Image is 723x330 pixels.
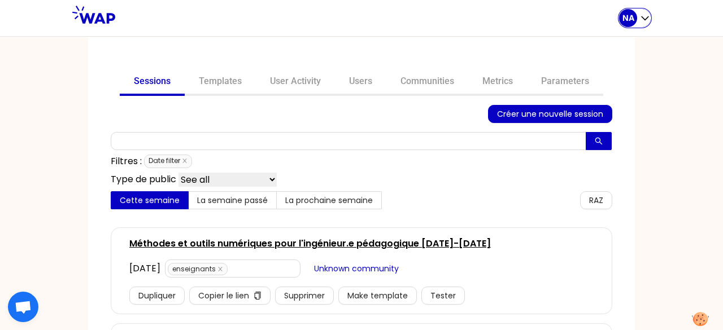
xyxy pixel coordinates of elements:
[182,158,188,164] span: close
[254,292,262,301] span: copy
[129,237,491,250] a: Méthodes et outils numériques pour l'ingénieur.e pédagogique [DATE]-[DATE]
[256,69,335,96] a: User Activity
[111,173,176,187] p: Type de public
[527,69,603,96] a: Parameters
[285,195,373,206] span: La prochaine semaine
[168,263,228,275] span: enseignants
[347,289,408,302] span: Make template
[421,287,465,305] button: Tester
[619,9,651,27] button: NA
[120,195,180,206] span: Cette semaine
[197,195,268,206] span: La semaine passé
[129,262,160,275] div: [DATE]
[284,289,325,302] span: Supprimer
[386,69,468,96] a: Communities
[144,155,192,168] span: Date filter
[120,69,185,96] a: Sessions
[314,262,399,275] span: Unknown community
[129,287,185,305] button: Dupliquer
[138,289,176,302] span: Dupliquer
[488,105,612,123] button: Créer une nouvelle session
[305,259,408,278] button: Unknown community
[198,289,249,302] span: Copier le lien
[595,137,603,146] span: search
[589,194,603,206] span: RAZ
[497,108,603,120] span: Créer une nouvelle session
[111,155,142,168] p: Filtres :
[622,12,634,24] p: NA
[430,289,456,302] span: Tester
[189,287,271,305] button: Copier le liencopy
[335,69,386,96] a: Users
[468,69,527,96] a: Metrics
[338,287,417,305] button: Make template
[185,69,256,96] a: Templates
[8,292,38,322] div: Ouvrir le chat
[217,266,223,272] span: close
[275,287,334,305] button: Supprimer
[586,132,612,150] button: search
[580,191,612,209] button: RAZ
